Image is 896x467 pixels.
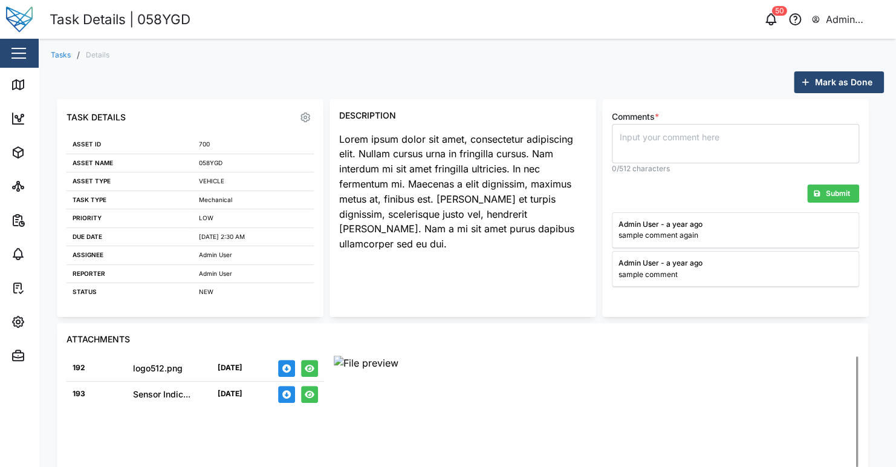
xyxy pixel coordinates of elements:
div: Asset Type [73,177,187,186]
div: sample comment [618,269,848,281]
img: Main Logo [6,6,33,33]
div: Task Type [73,195,187,205]
div: Status [73,287,187,297]
div: Attachments [67,333,859,346]
div: VEHICLE [199,177,308,186]
div: Map [31,78,59,91]
div: 058YGD [199,158,308,168]
div: Asset name [73,158,187,168]
div: 193 [73,388,121,400]
div: LOW [199,214,308,223]
div: Alarms [31,247,69,261]
div: [DATE] 2:30 AM [199,232,308,242]
div: Description [339,109,396,122]
div: Due Date [73,232,187,242]
div: sample comment again [618,230,848,241]
div: [DATE] [217,388,265,400]
div: / [77,51,80,59]
button: Mark as Done [794,71,884,93]
div: NEW [199,287,308,297]
div: Settings [31,315,74,328]
div: Admin User [199,250,308,260]
div: Reporter [73,269,187,279]
div: Dashboard [31,112,86,125]
div: 0 / 512 characters [612,163,859,175]
div: Asset ID [73,140,187,149]
div: Sites [31,180,60,193]
div: Lorem ipsum dolor sit amet, consectetur adipiscing elit. Nullam cursus urna in fringilla cursus. ... [339,132,586,252]
div: Admin User - a year ago [618,219,852,230]
a: Tasks [51,51,71,59]
div: Task Details | 058YGD [50,9,190,30]
div: Tasks [31,281,65,295]
button: Submit [807,185,859,203]
div: Task Details [67,111,126,124]
div: Admin Zaerald Lungos [826,12,886,27]
div: Reports [31,214,73,227]
div: 192 [73,362,121,374]
div: Assignee [73,250,187,260]
span: Submit [826,185,850,202]
div: Mechanical [199,195,308,205]
div: Assets [31,146,69,159]
label: Comments [612,110,659,123]
span: Mark as Done [815,72,872,93]
div: 50 [772,6,787,16]
div: logo512.png [133,362,183,375]
div: Admin User [199,269,308,279]
div: 700 [199,140,308,149]
div: Priority [73,214,187,223]
div: [DATE] [217,362,265,374]
button: Admin Zaerald Lungos [811,11,886,28]
div: Sensor Indic... [133,388,190,401]
div: Admin User - a year ago [618,258,852,269]
div: Admin [31,349,67,362]
div: Details [86,51,109,59]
